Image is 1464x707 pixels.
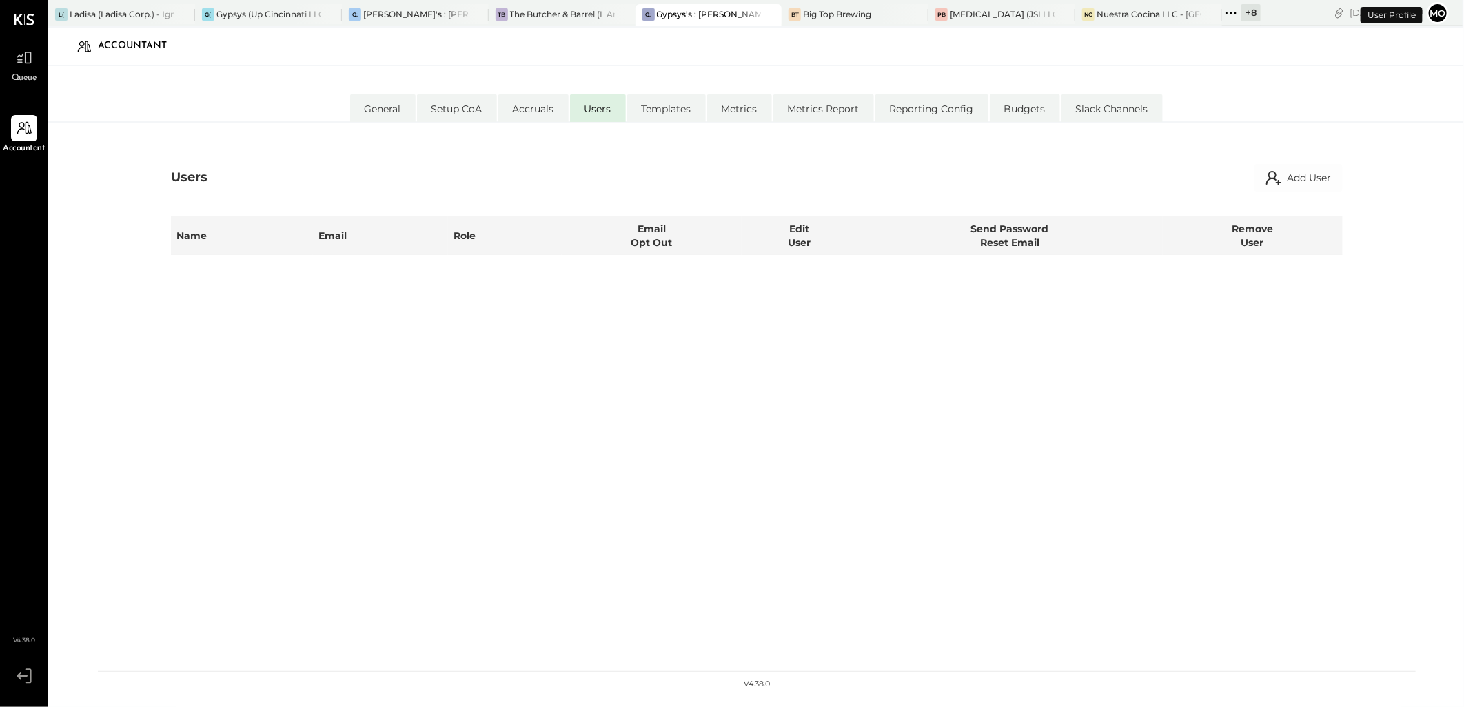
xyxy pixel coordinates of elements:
[642,8,655,21] div: G:
[1361,7,1423,23] div: User Profile
[216,8,321,20] div: Gypsys (Up Cincinnati LLC) - Ignite
[171,216,313,255] th: Name
[496,8,508,21] div: TB
[935,8,948,21] div: PB
[1254,164,1343,192] button: Add User
[349,8,361,21] div: G:
[350,94,416,122] li: General
[707,94,772,122] li: Metrics
[744,679,770,690] div: v 4.38.0
[875,94,988,122] li: Reporting Config
[803,8,871,20] div: Big Top Brewing
[1097,8,1201,20] div: Nuestra Cocina LLC - [GEOGRAPHIC_DATA]
[313,216,448,255] th: Email
[510,8,615,20] div: The Butcher & Barrel (L Argento LLC) - [GEOGRAPHIC_DATA]
[202,8,214,21] div: G(
[950,8,1055,20] div: [MEDICAL_DATA] (JSI LLC) - Ignite
[498,94,569,122] li: Accruals
[1061,94,1163,122] li: Slack Channels
[98,35,181,57] div: Accountant
[1332,6,1346,20] div: copy link
[773,94,874,122] li: Metrics Report
[363,8,468,20] div: [PERSON_NAME]'s : [PERSON_NAME]'s
[1427,2,1449,24] button: Mo
[1,115,48,155] a: Accountant
[1,45,48,85] a: Queue
[562,216,742,255] th: Email Opt Out
[657,8,762,20] div: Gypsys's : [PERSON_NAME] on the levee
[789,8,801,21] div: BT
[3,143,45,155] span: Accountant
[70,8,174,20] div: Ladisa (Ladisa Corp.) - Ignite
[990,94,1060,122] li: Budgets
[1082,8,1095,21] div: NC
[1241,4,1261,21] div: + 8
[448,216,562,255] th: Role
[570,94,626,122] li: Users
[55,8,68,21] div: L(
[857,216,1163,255] th: Send Password Reset Email
[171,169,207,187] div: Users
[12,72,37,85] span: Queue
[417,94,497,122] li: Setup CoA
[1350,6,1423,19] div: [DATE]
[627,94,706,122] li: Templates
[742,216,857,255] th: Edit User
[1163,216,1343,255] th: Remove User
